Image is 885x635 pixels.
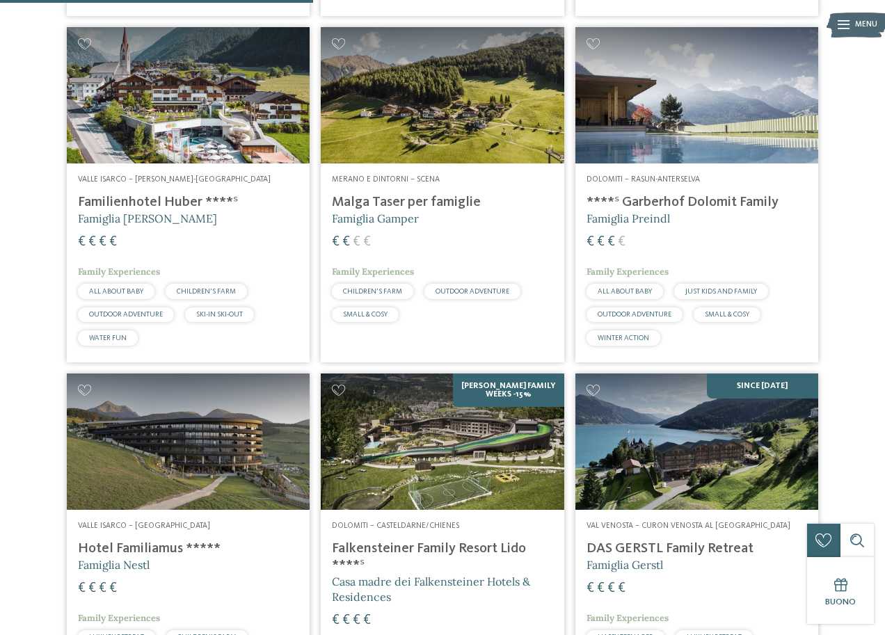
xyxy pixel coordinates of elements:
span: Family Experiences [587,612,669,624]
img: Cercate un hotel per famiglie? Qui troverete solo i migliori! [575,27,818,163]
span: SMALL & COSY [343,311,388,318]
span: OUTDOOR ADVENTURE [89,311,163,318]
h4: Familienhotel Huber ****ˢ [78,194,298,211]
span: Valle Isarco – [GEOGRAPHIC_DATA] [78,522,210,530]
img: Cercate un hotel per famiglie? Qui troverete solo i migliori! [67,27,310,163]
span: Family Experiences [587,266,669,278]
span: € [88,581,96,595]
span: ALL ABOUT BABY [89,288,143,295]
span: Dolomiti – Rasun-Anterselva [587,175,700,184]
span: JUST KIDS AND FAMILY [685,288,757,295]
span: € [99,581,106,595]
span: € [587,581,594,595]
span: € [88,235,96,249]
span: € [607,581,615,595]
span: € [342,235,350,249]
a: Cercate un hotel per famiglie? Qui troverete solo i migliori! Merano e dintorni – Scena Malga Tas... [321,27,564,362]
span: Famiglia Nestl [78,558,150,572]
span: SKI-IN SKI-OUT [196,311,243,318]
span: € [363,235,371,249]
span: € [99,235,106,249]
a: Cercate un hotel per famiglie? Qui troverete solo i migliori! Dolomiti – Rasun-Anterselva ****ˢ G... [575,27,818,362]
span: € [353,235,360,249]
span: € [618,235,625,249]
span: € [363,613,371,627]
span: Famiglia Preindl [587,211,670,225]
span: € [78,235,86,249]
h4: DAS GERSTL Family Retreat [587,540,807,557]
span: € [332,235,340,249]
h4: Malga Taser per famiglie [332,194,552,211]
span: SMALL & COSY [705,311,749,318]
img: Cercate un hotel per famiglie? Qui troverete solo i migliori! [575,373,818,510]
a: Buono [807,557,874,624]
span: Casa madre dei Falkensteiner Hotels & Residences [332,574,530,604]
span: Family Experiences [332,266,414,278]
span: WATER FUN [89,335,127,341]
span: OUTDOOR ADVENTURE [598,311,671,318]
span: Famiglia Gerstl [587,558,663,572]
span: Valle Isarco – [PERSON_NAME]-[GEOGRAPHIC_DATA] [78,175,271,184]
span: Val Venosta – Curon Venosta al [GEOGRAPHIC_DATA] [587,522,790,530]
span: € [109,235,117,249]
span: Famiglia [PERSON_NAME] [78,211,217,225]
span: € [109,581,117,595]
span: Buono [825,597,856,606]
img: Cercate un hotel per famiglie? Qui troverete solo i migliori! [321,373,564,510]
span: € [597,235,605,249]
span: Family Experiences [78,612,160,624]
span: € [332,613,340,627]
span: Merano e dintorni – Scena [332,175,440,184]
h4: Falkensteiner Family Resort Lido ****ˢ [332,540,552,574]
span: WINTER ACTION [598,335,649,341]
span: € [78,581,86,595]
span: € [607,235,615,249]
span: Dolomiti – Casteldarne/Chienes [332,522,459,530]
h4: ****ˢ Garberhof Dolomit Family [587,194,807,211]
span: € [618,581,625,595]
a: Cercate un hotel per famiglie? Qui troverete solo i migliori! Valle Isarco – [PERSON_NAME]-[GEOGR... [67,27,310,362]
span: OUTDOOR ADVENTURE [436,288,509,295]
span: CHILDREN’S FARM [343,288,402,295]
span: € [587,235,594,249]
img: Cercate un hotel per famiglie? Qui troverete solo i migliori! [321,27,564,163]
span: ALL ABOUT BABY [598,288,652,295]
span: € [353,613,360,627]
span: Family Experiences [78,266,160,278]
span: € [342,613,350,627]
img: Cercate un hotel per famiglie? Qui troverete solo i migliori! [67,373,310,510]
span: CHILDREN’S FARM [177,288,236,295]
span: € [597,581,605,595]
span: Famiglia Gamper [332,211,419,225]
